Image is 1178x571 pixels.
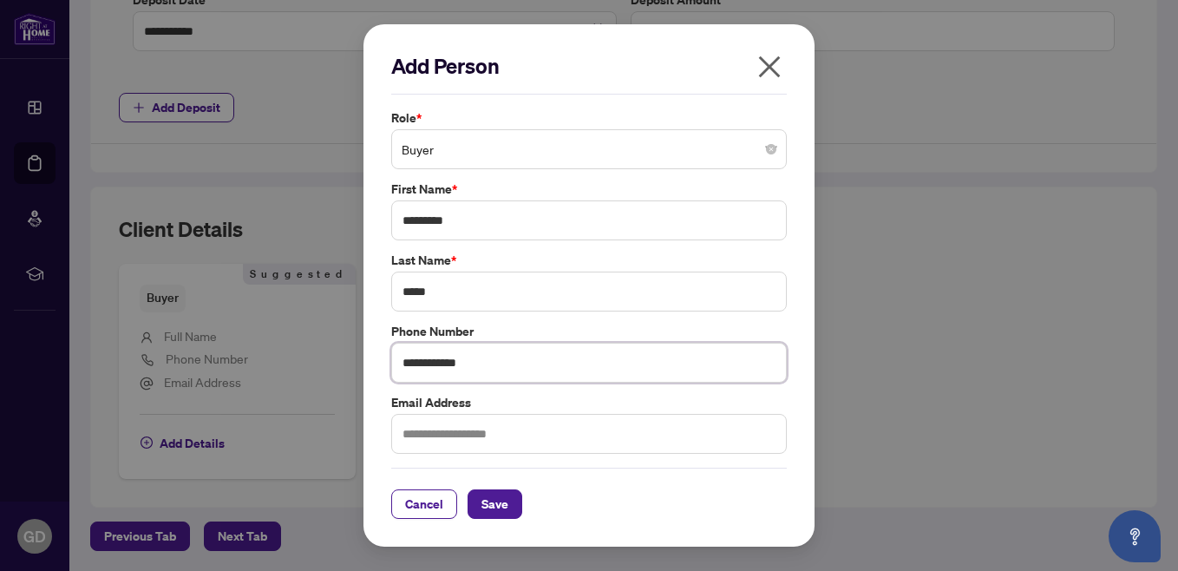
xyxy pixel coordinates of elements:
[1109,510,1161,562] button: Open asap
[391,393,787,412] label: Email Address
[756,53,783,81] span: close
[481,490,508,518] span: Save
[391,108,787,128] label: Role
[402,133,776,166] span: Buyer
[391,251,787,270] label: Last Name
[391,180,787,199] label: First Name
[391,489,457,519] button: Cancel
[391,52,787,80] h2: Add Person
[391,322,787,341] label: Phone Number
[766,144,776,154] span: close-circle
[405,490,443,518] span: Cancel
[468,489,522,519] button: Save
